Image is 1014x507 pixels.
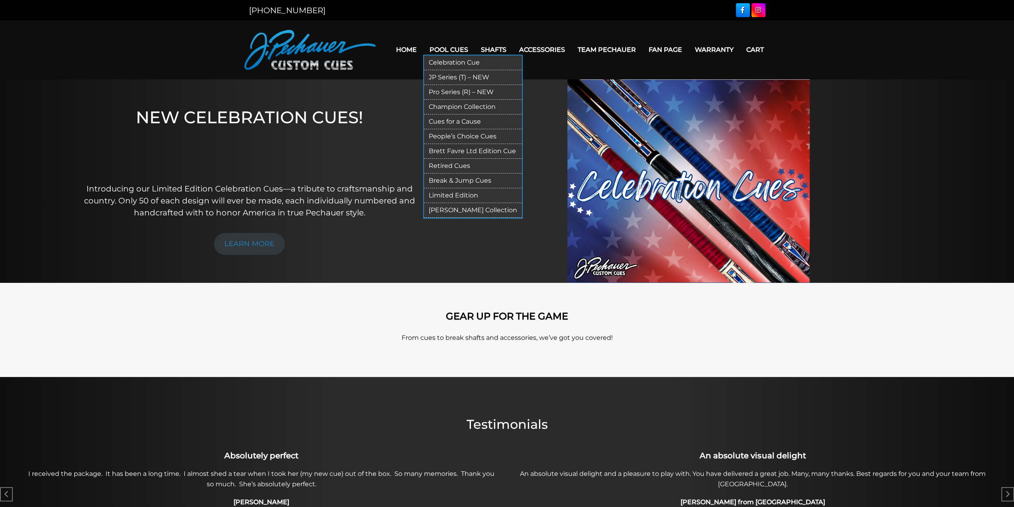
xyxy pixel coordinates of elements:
[249,6,326,15] a: [PHONE_NUMBER]
[688,39,740,60] a: Warranty
[80,107,419,172] h1: NEW CELEBRATION CUES!
[424,203,522,218] a: [PERSON_NAME] Collection
[244,30,376,70] img: Pechauer Custom Cues
[424,100,522,114] a: Champion Collection
[80,183,419,219] p: Introducing our Limited Edition Celebration Cues—a tribute to craftsmanship and country. Only 50 ...
[20,450,503,462] h3: Absolutely perfect
[446,310,568,322] strong: GEAR UP FOR THE GAME
[424,159,522,174] a: Retired Cues
[512,469,994,489] p: An absolute visual delight and a pleasure to play with. You have delivered a great job. Many, man...
[424,70,522,85] a: JP Series (T) – NEW
[20,469,503,489] p: I received the package. It has been a long time. I almost shed a tear when I took her (my new cue...
[424,129,522,144] a: People’s Choice Cues
[424,55,522,70] a: Celebration Cue
[20,497,503,507] h4: [PERSON_NAME]
[424,114,522,129] a: Cues for a Cause
[214,233,285,255] a: LEARN MORE
[571,39,642,60] a: Team Pechauer
[424,174,522,188] a: Break & Jump Cues
[513,39,571,60] a: Accessories
[475,39,513,60] a: Shafts
[280,333,734,343] p: From cues to break shafts and accessories, we’ve got you covered!
[424,144,522,159] a: Brett Favre Ltd Edition Cue
[740,39,770,60] a: Cart
[512,497,994,507] h4: [PERSON_NAME] from [GEOGRAPHIC_DATA]
[642,39,688,60] a: Fan Page
[512,450,994,462] h3: An absolute visual delight
[390,39,423,60] a: Home
[423,39,475,60] a: Pool Cues
[424,188,522,203] a: Limited Edition
[424,85,522,100] a: Pro Series (R) – NEW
